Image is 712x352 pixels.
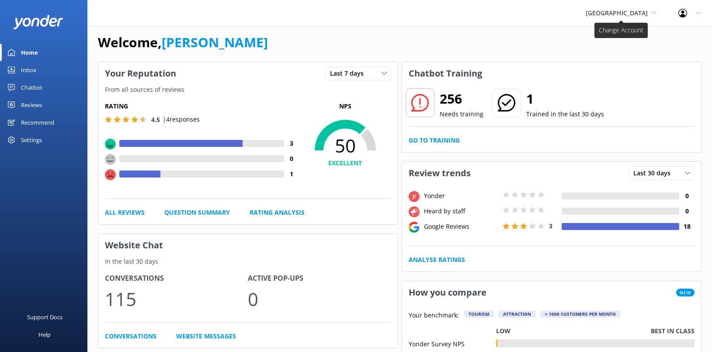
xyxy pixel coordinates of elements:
[151,115,160,124] span: 4.5
[299,135,391,157] span: 50
[105,208,145,217] a: All Reviews
[679,222,695,231] h4: 18
[440,88,483,109] h2: 256
[586,9,648,17] span: [GEOGRAPHIC_DATA]
[676,289,695,296] span: New
[284,139,299,148] h4: 3
[633,168,676,178] span: Last 30 days
[402,281,493,304] h3: How you compare
[440,109,483,119] p: Needs training
[162,33,268,51] a: [PERSON_NAME]
[541,310,620,317] div: > 1000 customers per month
[164,208,230,217] a: Question Summary
[526,88,604,109] h2: 1
[13,15,63,29] img: yonder-white-logo.png
[284,169,299,179] h4: 1
[21,131,42,149] div: Settings
[105,101,299,111] h5: Rating
[248,273,391,284] h4: Active Pop-ups
[105,273,248,284] h4: Conversations
[409,339,496,347] div: Yonder Survey NPS
[496,326,511,336] p: Low
[409,136,460,145] a: Go to Training
[526,109,604,119] p: Trained in the last 30 days
[299,158,391,168] h4: EXCELLENT
[98,32,268,53] h1: Welcome,
[299,101,391,111] p: NPS
[38,326,51,343] div: Help
[409,255,465,265] a: Analyse Ratings
[250,208,305,217] a: Rating Analysis
[105,331,156,341] a: Conversations
[284,154,299,164] h4: 0
[651,326,695,336] p: Best in class
[98,85,398,94] p: From all sources of reviews
[176,331,236,341] a: Website Messages
[409,310,459,321] p: Your benchmark:
[98,62,183,85] h3: Your Reputation
[21,96,42,114] div: Reviews
[330,69,369,78] span: Last 7 days
[248,284,391,314] p: 0
[21,79,42,96] div: Chatbot
[402,62,489,85] h3: Chatbot Training
[402,162,477,185] h3: Review trends
[21,114,54,131] div: Recommend
[163,115,200,124] p: | 4 responses
[464,310,493,317] div: Tourism
[98,257,398,266] p: In the last 30 days
[422,206,500,216] div: Heard by staff
[98,234,398,257] h3: Website Chat
[549,222,552,230] span: 3
[21,61,36,79] div: Inbox
[422,222,500,231] div: Google Reviews
[499,310,535,317] div: Attraction
[679,206,695,216] h4: 0
[27,308,63,326] div: Support Docs
[679,191,695,201] h4: 0
[21,44,38,61] div: Home
[422,191,500,201] div: Yonder
[105,284,248,314] p: 115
